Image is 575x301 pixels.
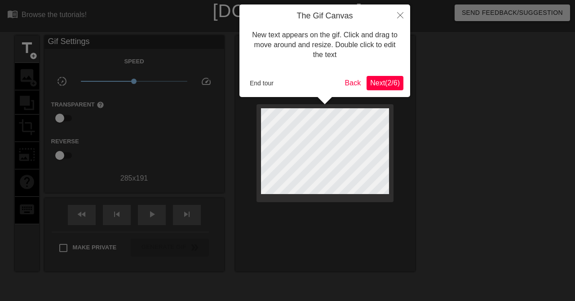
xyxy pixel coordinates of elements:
button: Back [341,76,365,90]
button: Next [367,76,403,90]
span: Next ( 2 / 6 ) [370,79,400,87]
h4: The Gif Canvas [246,11,403,21]
button: Close [390,4,410,25]
button: End tour [246,76,277,90]
div: New text appears on the gif. Click and drag to move around and resize. Double click to edit the text [246,21,403,69]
